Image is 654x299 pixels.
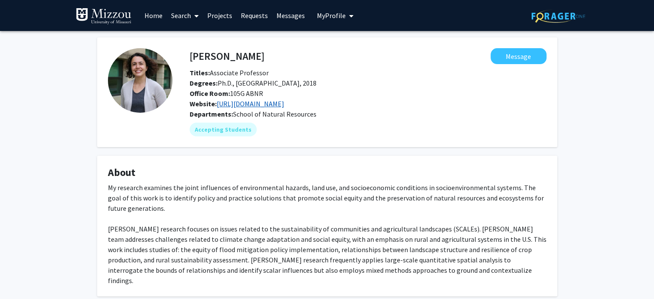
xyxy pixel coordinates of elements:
h4: About [108,166,547,179]
span: Associate Professor [190,68,269,77]
b: Website: [190,99,217,108]
img: University of Missouri Logo [76,8,132,25]
iframe: Chat [6,260,37,293]
a: Opens in a new tab [217,99,284,108]
img: ForagerOne Logo [531,9,585,23]
mat-chip: Accepting Students [190,123,257,136]
a: Search [167,0,203,31]
span: School of Natural Resources [233,110,316,118]
b: Departments: [190,110,233,118]
a: Messages [272,0,309,31]
b: Degrees: [190,79,218,87]
b: Titles: [190,68,210,77]
span: 105G ABNR [190,89,263,98]
b: Office Room: [190,89,230,98]
img: Profile Picture [108,48,172,113]
span: My Profile [317,11,346,20]
a: Projects [203,0,236,31]
a: Home [140,0,167,31]
button: Message Kate Nelson [491,48,547,64]
div: My research examines the joint influences of environmental hazards, land use, and socioeconomic c... [108,182,547,286]
span: Ph.D., [GEOGRAPHIC_DATA], 2018 [190,79,316,87]
a: Requests [236,0,272,31]
h4: [PERSON_NAME] [190,48,264,64]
